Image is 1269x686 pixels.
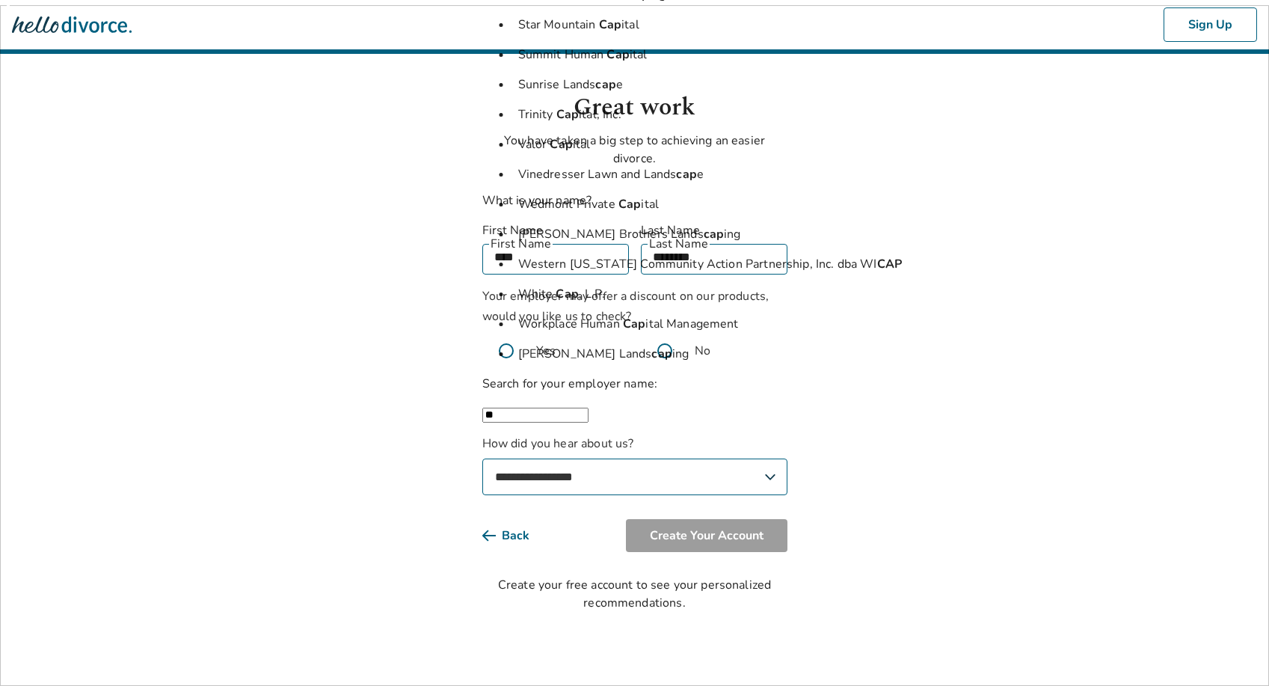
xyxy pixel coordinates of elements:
[512,219,787,249] li: [PERSON_NAME] Brothers Lands ing
[704,226,724,242] strong: cap
[553,106,580,123] strong: Cap
[512,249,787,279] li: Western [US_STATE] Community Action Partnership, Inc. dba WI
[512,40,787,70] li: Summit Human ital
[877,256,902,272] strong: CAP
[603,46,630,63] strong: Cap
[1194,614,1269,686] iframe: Chat Widget
[547,136,573,153] strong: Cap
[553,286,579,302] strong: Cap
[482,459,787,495] select: How did you hear about us?
[595,16,621,33] strong: Cap
[512,99,787,129] li: Trinity ital, Inc.
[482,519,553,552] button: Back
[482,376,658,392] label: Search for your employer name:
[512,189,787,219] li: Wedmont Private ital
[512,279,787,309] li: White , L.P.
[512,309,787,339] li: Workplace Human ital Management
[615,196,642,212] strong: Cap
[676,166,696,183] strong: cap
[595,76,615,93] strong: cap
[651,346,672,362] strong: cap
[12,10,132,40] img: Hello Divorce Logo
[620,316,646,332] strong: Cap
[482,435,787,495] label: How did you hear about us?
[512,10,787,40] li: Star Mountain ital
[1164,7,1257,42] button: Sign Up
[512,339,787,369] li: [PERSON_NAME] Lands ing
[482,576,787,612] div: Create your free account to see your personalized recommendations.
[626,519,787,552] button: Create Your Account
[512,70,787,99] li: Sunrise Lands e
[512,129,787,159] li: Valor ital
[512,159,787,189] li: Vinedresser Lawn and Lands e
